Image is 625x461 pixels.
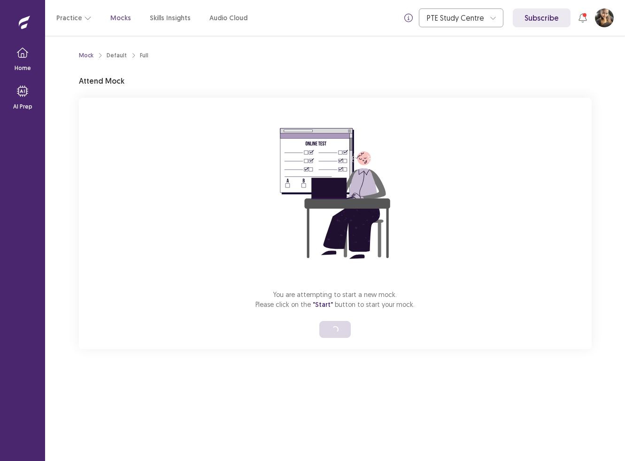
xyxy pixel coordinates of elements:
[595,8,614,27] button: User Profile Image
[110,13,131,23] a: Mocks
[56,9,92,26] button: Practice
[79,51,148,60] nav: breadcrumb
[313,300,333,309] span: "Start"
[150,13,191,23] a: Skills Insights
[107,51,127,60] div: Default
[79,75,124,86] p: Attend Mock
[13,102,32,111] p: AI Prep
[140,51,148,60] div: Full
[255,289,415,310] p: You are attempting to start a new mock. Please click on the button to start your mock.
[15,64,31,72] p: Home
[400,9,417,26] button: info
[209,13,247,23] a: Audio Cloud
[427,9,485,27] div: PTE Study Centre
[79,51,93,60] a: Mock
[251,109,420,278] img: attend-mock
[513,8,571,27] a: Subscribe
